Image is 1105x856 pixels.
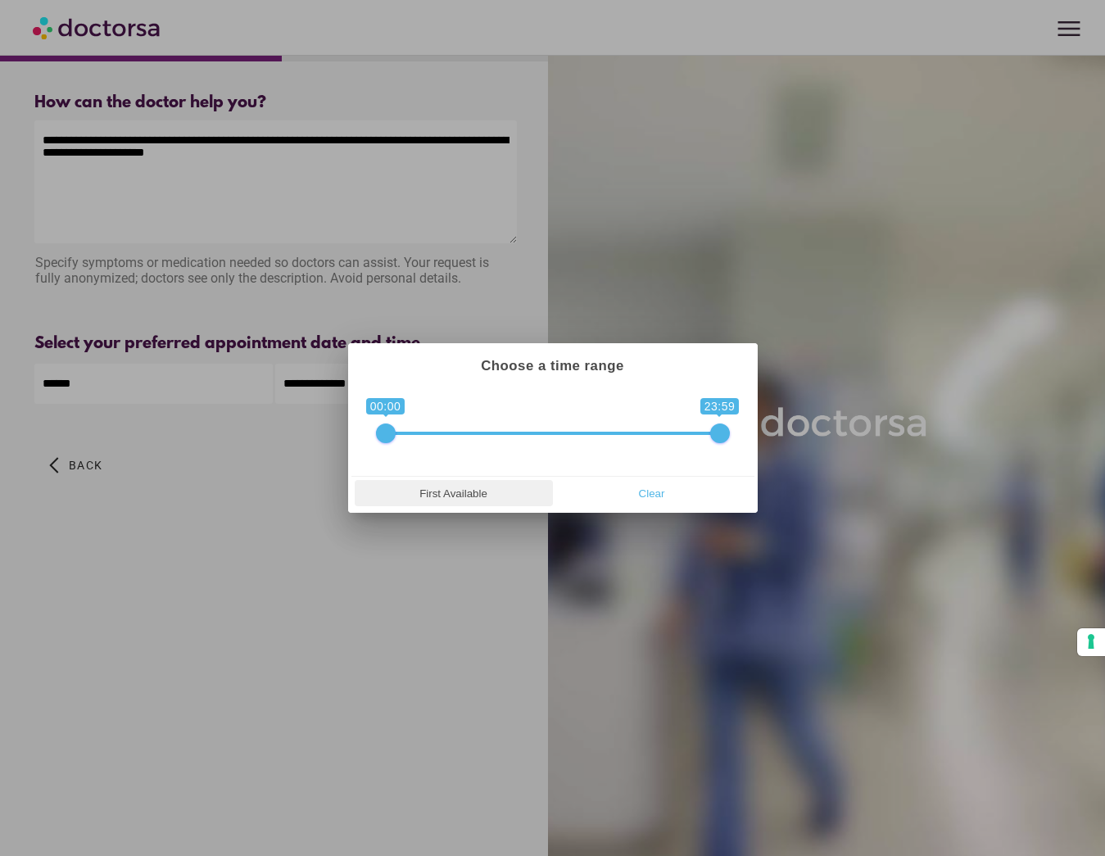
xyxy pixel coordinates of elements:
[355,480,553,506] button: First Available
[553,480,751,506] button: Clear
[700,398,740,414] span: 23:59
[366,398,405,414] span: 00:00
[481,358,624,374] strong: Choose a time range
[558,481,746,505] span: Clear
[360,481,548,505] span: First Available
[1077,628,1105,656] button: Your consent preferences for tracking technologies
